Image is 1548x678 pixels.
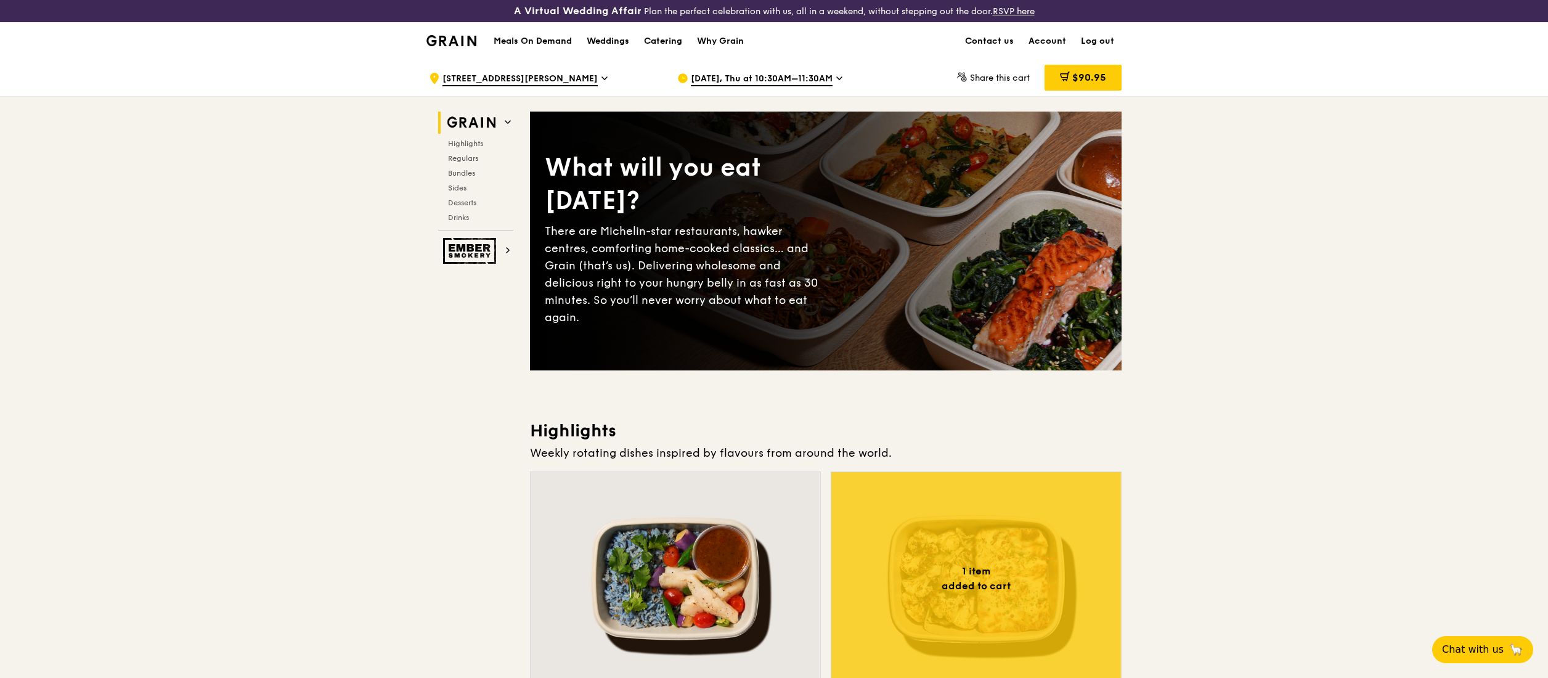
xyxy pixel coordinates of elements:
span: Share this cart [970,73,1030,83]
span: [DATE], Thu at 10:30AM–11:30AM [691,73,833,86]
a: RSVP here [993,6,1035,17]
span: Regulars [448,154,478,163]
span: Highlights [448,139,483,148]
a: Catering [637,23,690,60]
div: Catering [644,23,682,60]
img: Grain web logo [443,112,500,134]
span: $90.95 [1072,71,1106,83]
h1: Meals On Demand [494,35,572,47]
img: Grain [426,35,476,46]
div: Why Grain [697,23,744,60]
img: Ember Smokery web logo [443,238,500,264]
span: Desserts [448,198,476,207]
span: [STREET_ADDRESS][PERSON_NAME] [442,73,598,86]
button: Chat with us🦙 [1432,636,1533,663]
a: Contact us [958,23,1021,60]
div: What will you eat [DATE]? [545,151,826,218]
div: Weddings [587,23,629,60]
div: Weekly rotating dishes inspired by flavours from around the world. [530,444,1122,462]
span: Sides [448,184,466,192]
span: 🦙 [1509,642,1523,657]
a: Log out [1073,23,1122,60]
span: Chat with us [1442,642,1504,657]
div: Plan the perfect celebration with us, all in a weekend, without stepping out the door. [419,5,1129,17]
a: Account [1021,23,1073,60]
a: Why Grain [690,23,751,60]
h3: Highlights [530,420,1122,442]
span: Bundles [448,169,475,178]
span: Drinks [448,213,469,222]
a: Weddings [579,23,637,60]
a: GrainGrain [426,22,476,59]
div: There are Michelin-star restaurants, hawker centres, comforting home-cooked classics… and Grain (... [545,223,826,326]
h3: A Virtual Wedding Affair [514,5,642,17]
